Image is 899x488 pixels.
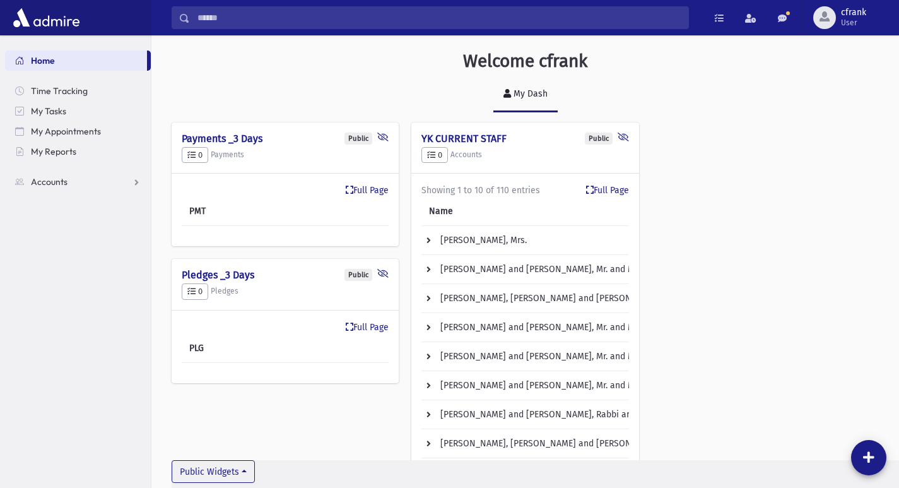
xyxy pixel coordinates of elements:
td: [PERSON_NAME], [PERSON_NAME] and [PERSON_NAME], Rabbi and Mrs. [421,284,733,313]
input: Search [190,6,688,29]
h3: Welcome cfrank [463,51,587,72]
a: Accounts [5,172,151,192]
div: Showing 1 to 10 of 110 entries [421,184,628,197]
a: Full Page [346,321,389,334]
div: My Dash [511,88,548,99]
span: User [841,18,866,28]
button: 0 [182,283,208,300]
h4: YK CURRENT STAFF [421,133,628,145]
span: 0 [427,150,442,160]
span: Accounts [31,176,68,187]
h4: Payments _3 Days [182,133,389,145]
a: My Appointments [5,121,151,141]
a: Time Tracking [5,81,151,101]
td: [PERSON_NAME] and [PERSON_NAME], Mr. and Mrs. [421,255,733,284]
button: 0 [182,147,208,164]
a: My Dash [493,77,558,112]
td: [PERSON_NAME] and [PERSON_NAME], Rabbi and Mrs. [421,400,733,429]
a: Full Page [586,184,629,197]
span: My Appointments [31,126,101,137]
div: Public [585,133,613,145]
div: Public [344,133,372,145]
span: My Tasks [31,105,66,117]
a: My Tasks [5,101,151,121]
span: Home [31,55,55,66]
th: PMT [182,197,252,226]
span: cfrank [841,8,866,18]
img: AdmirePro [10,5,83,30]
span: 0 [187,150,203,160]
td: [PERSON_NAME], [PERSON_NAME] and [PERSON_NAME], Mr. and Mrs. [421,429,733,458]
h5: Accounts [421,147,628,164]
td: [PERSON_NAME], Mrs. [421,226,733,255]
a: Home [5,51,147,71]
td: [PERSON_NAME], Mr. [421,458,733,487]
a: Full Page [346,184,389,197]
td: [PERSON_NAME] and [PERSON_NAME], Mr. and Mrs. [421,371,733,400]
span: Time Tracking [31,85,88,97]
a: My Reports [5,141,151,162]
button: 0 [421,147,448,164]
button: Public Widgets [172,460,255,483]
th: PLG [182,334,250,363]
span: My Reports [31,146,76,157]
h4: Pledges _3 Days [182,269,389,281]
h5: Pledges [182,283,389,300]
td: [PERSON_NAME] and [PERSON_NAME], Mr. and Mrs. [421,342,733,371]
span: 0 [187,287,203,296]
h5: Payments [182,147,389,164]
th: Name [421,197,733,226]
div: Public [344,269,372,281]
td: [PERSON_NAME] and [PERSON_NAME], Mr. and Mrs. [421,313,733,342]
